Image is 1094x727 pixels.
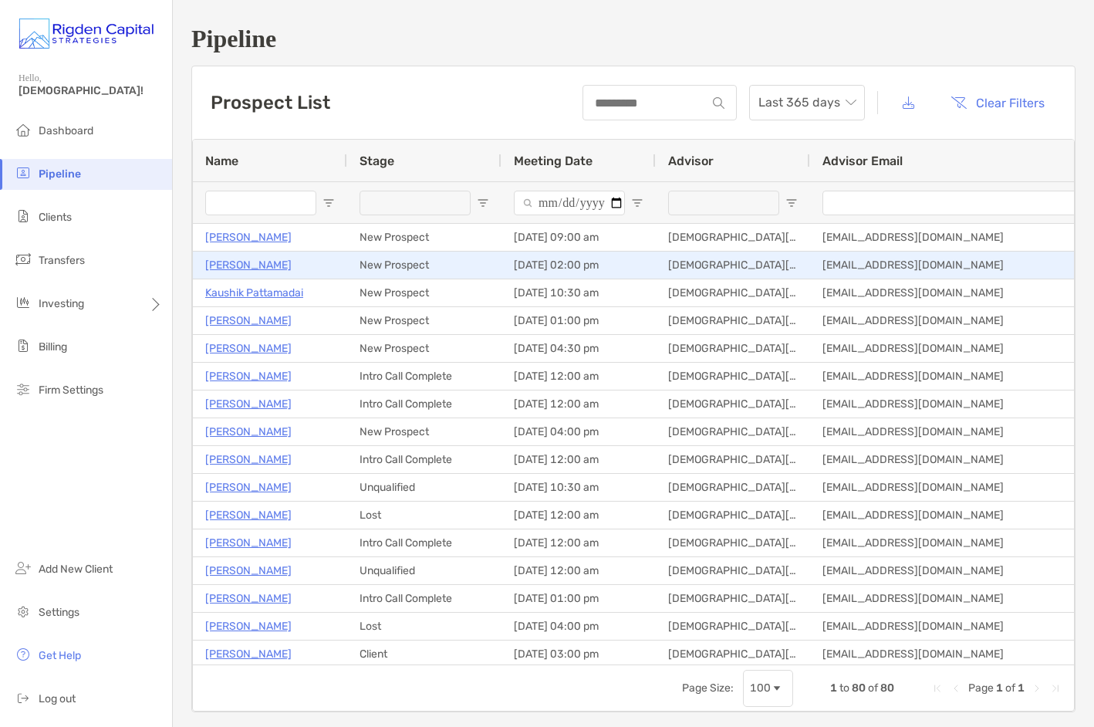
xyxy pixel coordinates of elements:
[501,391,656,418] div: [DATE] 12:00 am
[14,380,32,398] img: firm-settings icon
[656,335,810,362] div: [DEMOGRAPHIC_DATA][PERSON_NAME], CFP®
[743,670,793,707] div: Page Size
[656,307,810,334] div: [DEMOGRAPHIC_DATA][PERSON_NAME], CFP®
[501,446,656,473] div: [DATE] 12:00 am
[14,250,32,269] img: transfers icon
[205,154,238,168] span: Name
[501,641,656,668] div: [DATE] 03:00 pm
[205,339,292,358] a: [PERSON_NAME]
[205,283,303,303] a: Kaushik Pattamadai
[656,641,810,668] div: [DEMOGRAPHIC_DATA][PERSON_NAME], CFP®
[1018,681,1025,695] span: 1
[347,252,501,279] div: New Prospect
[656,446,810,473] div: [DEMOGRAPHIC_DATA][PERSON_NAME], CFP®
[39,297,84,310] span: Investing
[205,561,292,580] p: [PERSON_NAME]
[347,335,501,362] div: New Prospect
[656,363,810,390] div: [DEMOGRAPHIC_DATA][PERSON_NAME], CFP®
[39,563,113,576] span: Add New Client
[822,154,903,168] span: Advisor Email
[205,422,292,441] a: [PERSON_NAME]
[839,681,849,695] span: to
[205,589,292,608] a: [PERSON_NAME]
[501,474,656,501] div: [DATE] 10:30 am
[656,613,810,640] div: [DEMOGRAPHIC_DATA][PERSON_NAME], CFP®
[14,559,32,577] img: add_new_client icon
[360,154,394,168] span: Stage
[205,394,292,414] a: [PERSON_NAME]
[14,688,32,707] img: logout icon
[205,367,292,386] a: [PERSON_NAME]
[501,307,656,334] div: [DATE] 01:00 pm
[205,478,292,497] a: [PERSON_NAME]
[347,224,501,251] div: New Prospect
[501,529,656,556] div: [DATE] 12:00 am
[19,84,163,97] span: [DEMOGRAPHIC_DATA]!
[868,681,878,695] span: of
[785,197,798,209] button: Open Filter Menu
[347,529,501,556] div: Intro Call Complete
[656,529,810,556] div: [DEMOGRAPHIC_DATA][PERSON_NAME], CFP®
[347,418,501,445] div: New Prospect
[347,641,501,668] div: Client
[14,336,32,355] img: billing icon
[347,585,501,612] div: Intro Call Complete
[205,506,292,525] a: [PERSON_NAME]
[1031,682,1043,695] div: Next Page
[656,224,810,251] div: [DEMOGRAPHIC_DATA][PERSON_NAME], CFP®
[501,224,656,251] div: [DATE] 09:00 am
[39,606,79,619] span: Settings
[852,681,866,695] span: 80
[501,418,656,445] div: [DATE] 04:00 pm
[39,254,85,267] span: Transfers
[656,279,810,306] div: [DEMOGRAPHIC_DATA][PERSON_NAME], CFP®
[656,252,810,279] div: [DEMOGRAPHIC_DATA][PERSON_NAME], CFP®
[347,502,501,529] div: Lost
[39,124,93,137] span: Dashboard
[347,391,501,418] div: Intro Call Complete
[1005,681,1015,695] span: of
[996,681,1003,695] span: 1
[211,92,330,113] h3: Prospect List
[631,197,643,209] button: Open Filter Menu
[205,311,292,330] a: [PERSON_NAME]
[880,681,894,695] span: 80
[347,363,501,390] div: Intro Call Complete
[205,255,292,275] a: [PERSON_NAME]
[968,681,994,695] span: Page
[14,602,32,620] img: settings icon
[205,228,292,247] p: [PERSON_NAME]
[39,649,81,662] span: Get Help
[205,617,292,636] a: [PERSON_NAME]
[501,585,656,612] div: [DATE] 01:00 pm
[477,197,489,209] button: Open Filter Menu
[14,293,32,312] img: investing icon
[656,502,810,529] div: [DEMOGRAPHIC_DATA][PERSON_NAME], CFP®
[656,391,810,418] div: [DEMOGRAPHIC_DATA][PERSON_NAME], CFP®
[205,533,292,553] p: [PERSON_NAME]
[939,86,1056,120] button: Clear Filters
[205,644,292,664] a: [PERSON_NAME]
[682,681,734,695] div: Page Size:
[514,154,593,168] span: Meeting Date
[931,682,944,695] div: First Page
[347,307,501,334] div: New Prospect
[668,154,714,168] span: Advisor
[347,446,501,473] div: Intro Call Complete
[205,450,292,469] a: [PERSON_NAME]
[514,191,625,215] input: Meeting Date Filter Input
[501,335,656,362] div: [DATE] 04:30 pm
